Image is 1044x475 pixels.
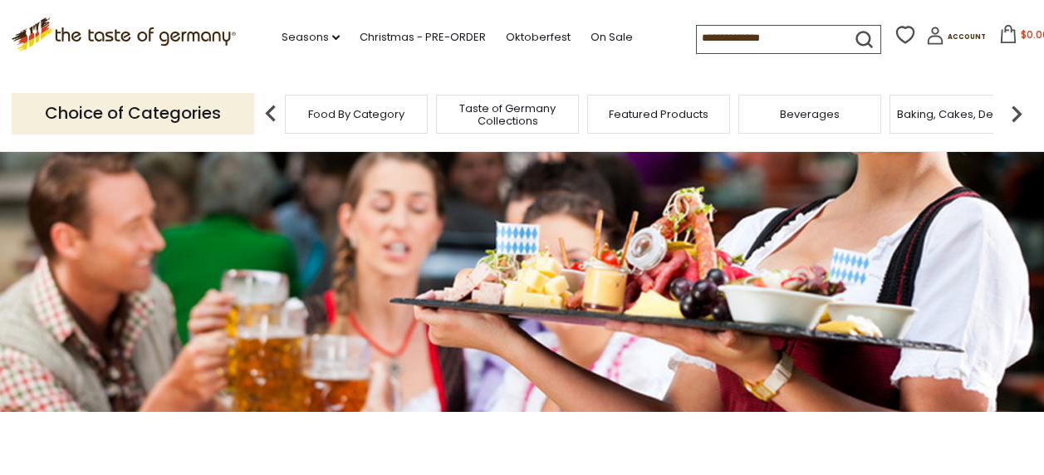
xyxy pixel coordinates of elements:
a: Baking, Cakes, Desserts [897,108,1026,120]
a: On Sale [591,28,633,47]
a: Oktoberfest [506,28,571,47]
a: Seasons [282,28,340,47]
a: Food By Category [308,108,404,120]
a: Christmas - PRE-ORDER [360,28,486,47]
p: Choice of Categories [12,93,254,134]
a: Featured Products [609,108,708,120]
a: Taste of Germany Collections [441,102,574,127]
a: Account [926,27,986,51]
img: previous arrow [254,97,287,130]
span: Account [948,32,986,42]
img: next arrow [1000,97,1033,130]
a: Beverages [780,108,840,120]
